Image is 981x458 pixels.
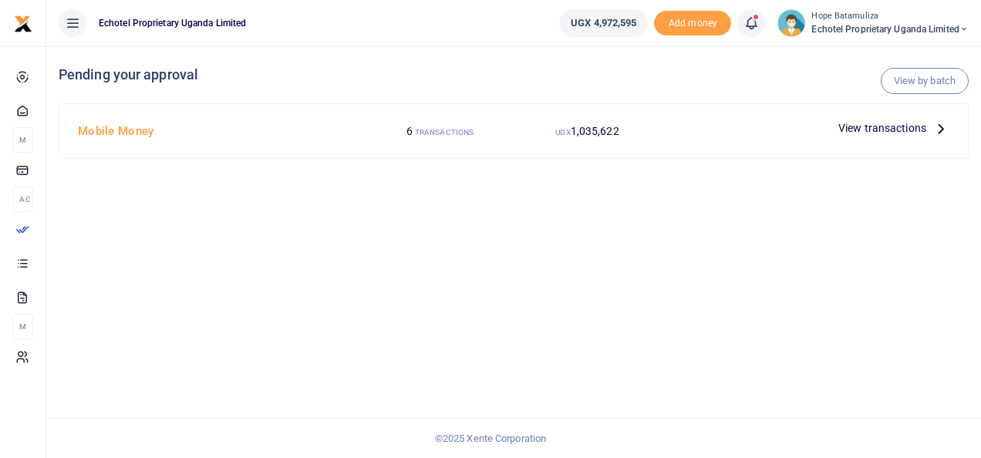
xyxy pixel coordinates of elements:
img: logo-small [14,15,32,33]
span: UGX 4,972,595 [571,15,636,31]
img: profile-user [777,9,805,37]
li: M [12,314,33,339]
span: Echotel Proprietary Uganda Limited [811,22,969,36]
a: logo-small logo-large logo-large [14,17,32,29]
li: M [12,127,33,153]
li: Wallet ballance [553,9,654,37]
a: View by batch [881,68,969,94]
span: Add money [654,11,731,36]
span: 6 [406,125,413,137]
span: Echotel Proprietary Uganda Limited [93,16,252,30]
h4: Mobile Money [78,123,360,140]
li: Toup your wallet [654,11,731,36]
a: Add money [654,16,731,28]
h4: Pending your approval [59,66,969,83]
small: TRANSACTIONS [415,128,474,136]
a: UGX 4,972,595 [559,9,648,37]
li: Ac [12,187,33,212]
a: profile-user Hope Batamuliza Echotel Proprietary Uganda Limited [777,9,969,37]
small: UGX [555,128,570,136]
span: View transactions [838,120,926,136]
span: 1,035,622 [571,125,619,137]
small: Hope Batamuliza [811,10,969,23]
